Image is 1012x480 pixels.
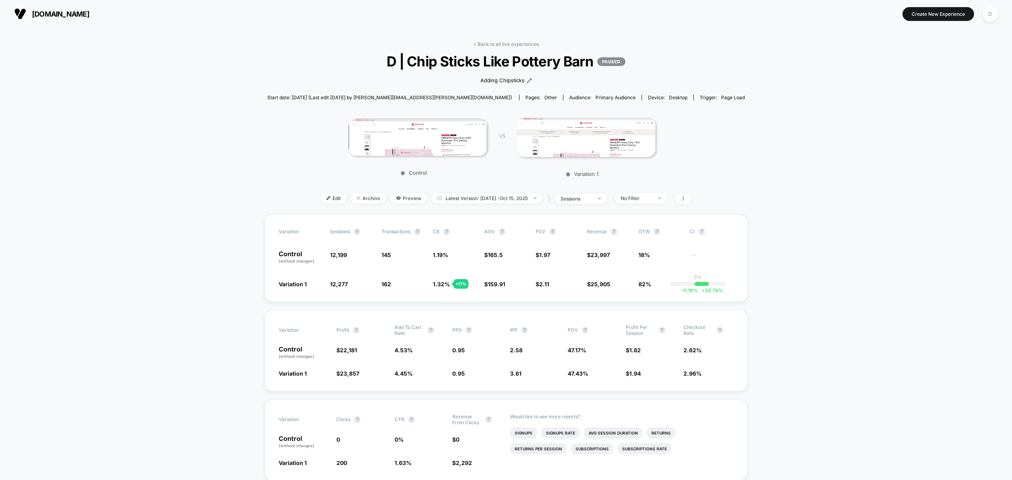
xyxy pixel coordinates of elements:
[521,327,528,333] button: ?
[485,416,492,423] button: ?
[647,427,676,438] li: Returns
[584,427,643,438] li: Avg Session Duration
[395,347,413,353] span: 4.53 %
[336,327,349,333] span: Profit
[536,281,549,287] span: $
[484,251,503,258] span: $
[437,196,442,200] img: calendar
[683,324,713,336] span: Checkout Rate
[629,347,641,353] span: 1.82
[466,327,472,333] button: ?
[525,94,557,100] div: Pages:
[510,327,517,333] span: IPP
[381,229,410,234] span: Transactions
[354,229,360,235] button: ?
[694,274,702,280] p: 0%
[408,416,415,423] button: ?
[549,229,556,235] button: ?
[279,459,307,466] span: Variation 1
[510,443,567,454] li: Returns Per Session
[279,229,322,235] span: Variation
[680,287,698,293] span: -11.19 %
[690,229,733,235] span: CI
[499,132,505,139] span: VS
[381,251,391,258] span: 145
[351,193,386,204] span: Archive
[330,281,348,287] span: 12,277
[638,281,651,287] span: 82%
[279,414,322,425] span: Variation
[395,416,404,422] span: CTR
[546,193,555,204] span: |
[279,443,314,448] span: (without changes)
[340,347,357,353] span: 22,181
[629,370,641,377] span: 1.94
[621,195,652,201] div: No Filter
[279,324,322,336] span: Variation
[611,229,617,235] button: ?
[452,327,462,333] span: PPS
[699,229,705,235] button: ?
[595,94,636,100] span: Primary Audience
[353,327,359,333] button: ?
[597,57,625,66] p: PAUSED
[336,416,350,422] span: Clicks
[336,370,359,377] span: $
[642,94,693,100] span: Device:
[428,327,434,333] button: ?
[336,436,340,443] span: 0
[321,193,347,204] span: Edit
[700,94,745,100] div: Trigger:
[340,370,359,377] span: 23,857
[499,229,505,235] button: ?
[626,324,655,336] span: Profit Per Session
[279,370,307,377] span: Variation 1
[902,7,974,21] button: Create New Experience
[395,436,404,443] span: 0 %
[539,281,549,287] span: 2.11
[279,435,329,449] p: Control
[433,281,450,287] span: 1.32 %
[473,41,539,47] a: < Back to all live experiences
[433,251,448,258] span: 1.19 %
[279,346,329,359] p: Control
[510,347,523,353] span: 2.58
[484,229,495,234] span: AOV
[541,427,580,438] li: Signups Rate
[683,370,702,377] span: 2.96 %
[279,259,314,263] span: (without changes)
[587,251,610,258] span: $
[544,94,557,100] span: other
[982,6,998,22] div: D
[568,370,588,377] span: 47.43 %
[431,193,542,204] span: Latest Version: [DATE] - Oct 15, 2025
[536,251,550,258] span: $
[510,414,733,420] p: Would like to see more reports?
[433,229,440,234] span: CR
[279,281,307,287] span: Variation 1
[480,77,525,85] span: Adding Chipsticks
[697,280,699,286] p: |
[659,327,665,333] button: ?
[336,347,357,353] span: $
[330,229,350,234] span: Sessions
[12,8,92,20] button: [DOMAIN_NAME]
[717,327,723,333] button: ?
[587,281,610,287] span: $
[452,414,481,425] span: Revenue From Clicks
[591,251,610,258] span: 23,997
[14,8,26,20] img: Visually logo
[345,170,483,176] p: Control
[539,251,550,258] span: 1.97
[357,196,361,200] img: end
[444,229,450,235] button: ?
[349,119,487,156] img: Control main
[721,94,745,100] span: Page Load
[690,253,733,264] span: ---
[291,53,721,70] span: D | Chip Sticks Like Pottery Barn
[267,94,512,100] span: Start date: [DATE] (Last edit [DATE] by [PERSON_NAME][EMAIL_ADDRESS][PERSON_NAME][DOMAIN_NAME])
[381,281,391,287] span: 162
[683,347,702,353] span: 2.62 %
[582,327,588,333] button: ?
[568,327,578,333] span: PDV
